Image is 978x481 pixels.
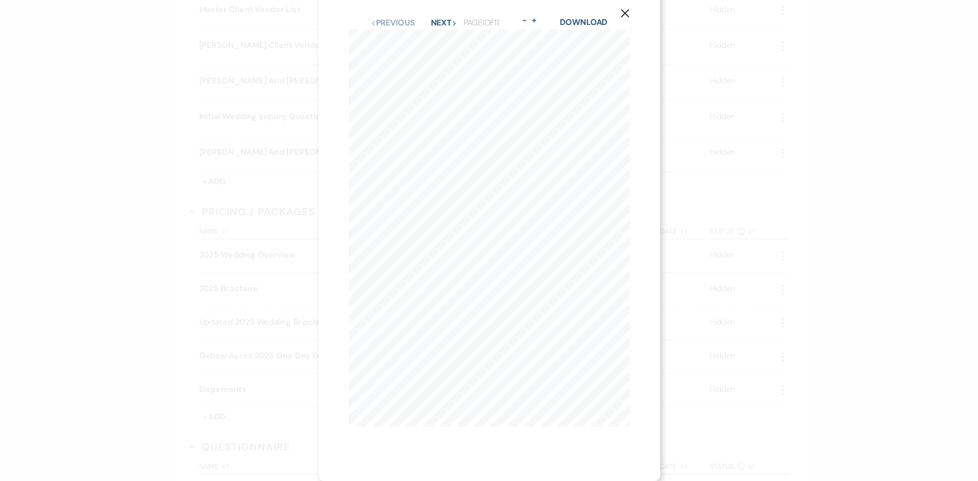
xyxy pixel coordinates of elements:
[371,19,415,27] button: Previous
[431,19,457,27] button: Next
[530,16,538,24] button: +
[560,17,607,27] a: Download
[521,16,529,24] button: -
[464,16,499,30] p: Page 1 of 11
